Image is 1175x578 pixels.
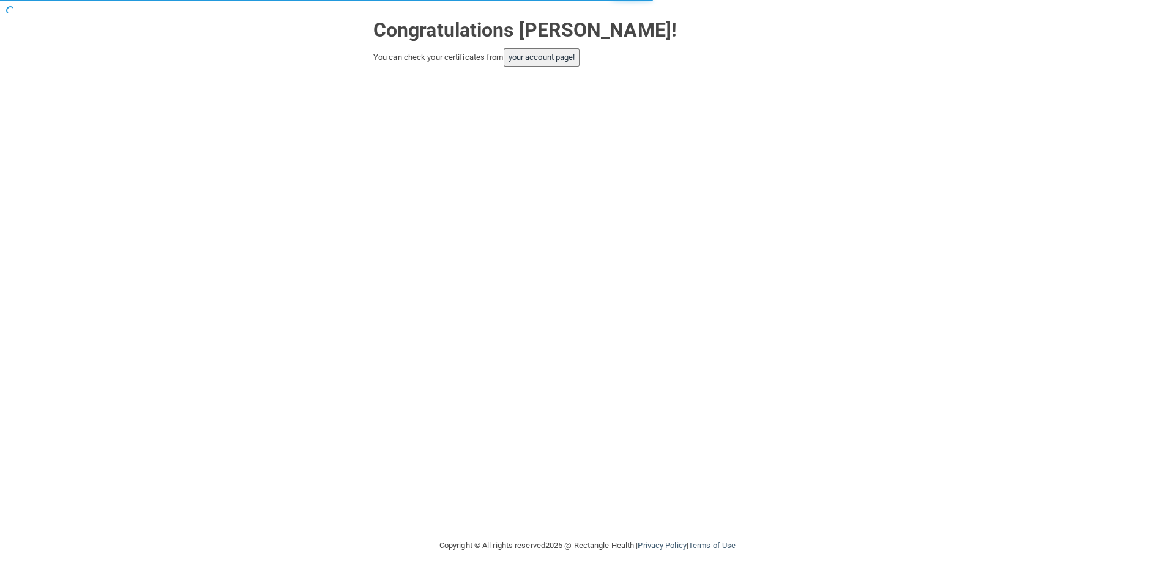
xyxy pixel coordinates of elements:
[504,48,580,67] button: your account page!
[688,541,736,550] a: Terms of Use
[509,53,575,62] a: your account page!
[373,18,677,42] strong: Congratulations [PERSON_NAME]!
[373,48,802,67] div: You can check your certificates from
[364,526,811,565] div: Copyright © All rights reserved 2025 @ Rectangle Health | |
[638,541,686,550] a: Privacy Policy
